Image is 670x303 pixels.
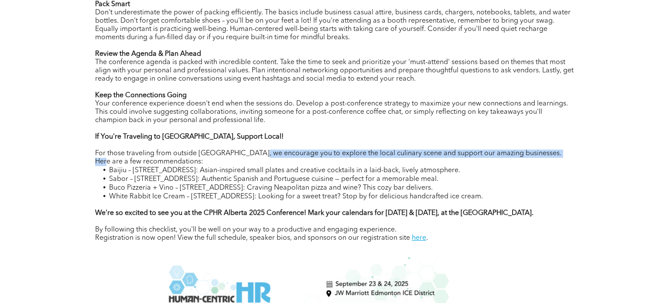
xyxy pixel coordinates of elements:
[95,100,568,124] span: Your conference experience doesn't end when the sessions do. Develop a post-conference strategy t...
[95,210,533,217] strong: We're so excited to see you at the CPHR Alberta 2025 Conference! Mark your calendars for [DATE] &...
[109,193,483,200] span: White Rabbit Ice Cream – [STREET_ADDRESS]: Looking for a sweet treat? Stop by for delicious handc...
[109,176,438,183] span: Sabor – [STREET_ADDRESS]: Authentic Spanish and Portuguese cuisine — perfect for a memorable meal.
[109,167,460,174] span: Baijiu – [STREET_ADDRESS]: Asian-inspired small plates and creative cocktails in a laid-back, liv...
[95,1,130,8] strong: Pack Smart
[95,51,201,58] strong: Review the Agenda & Plan Ahead
[95,9,571,41] span: Don't underestimate the power of packing efficiently. The basics include business casual attire, ...
[95,150,561,165] span: For those traveling from outside [GEOGRAPHIC_DATA], we encourage you to explore the local culinar...
[412,235,426,242] a: here
[109,184,433,191] span: Buco Pizzeria + Vino – [STREET_ADDRESS]: Craving Neapolitan pizza and wine? This cozy bar delivers.
[95,59,574,82] span: The conference agenda is packed with incredible content. Take the time to seek and prioritize you...
[95,226,397,233] span: By following this checklist, you'll be well on your way to a productive and engaging experience.
[95,92,187,99] strong: Keep the Connections Going
[95,235,410,242] span: Registration is now open! View the full schedule, speaker bios, and sponsors on our registration ...
[95,133,284,140] strong: If You're Traveling to [GEOGRAPHIC_DATA], Support Local!
[426,235,428,242] span: .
